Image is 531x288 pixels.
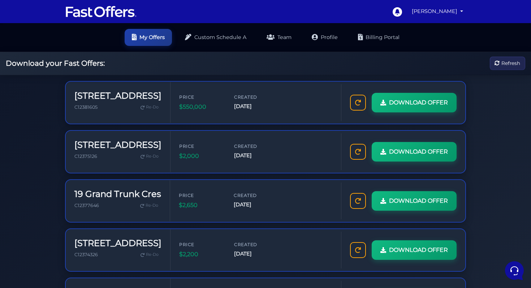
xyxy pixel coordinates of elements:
[146,252,159,258] span: Re-Do
[351,29,407,46] a: Billing Portal
[6,6,121,29] h2: Hello [PERSON_NAME] 👋
[305,29,345,46] a: Profile
[30,80,111,87] span: Aura
[115,80,133,86] p: 2mo ago
[6,59,105,68] h2: Download your Fast Offers:
[12,40,59,46] span: Your Conversations
[74,104,98,110] span: C12381605
[234,102,277,111] span: [DATE]
[12,130,49,136] span: Find an Answer
[74,203,99,208] span: C12377646
[9,49,136,71] a: AuraGood day! You can use the email [EMAIL_ADDRESS][DOMAIN_NAME] for help. If you need assistance...
[259,29,299,46] a: Team
[115,52,133,59] p: 2mo ago
[179,102,223,112] span: $550,000
[179,201,222,210] span: $2,650
[234,201,277,209] span: [DATE]
[389,245,448,255] span: DOWNLOAD OFFER
[372,240,457,260] a: DOWNLOAD OFFER
[146,104,159,111] span: Re-Do
[137,201,161,210] a: Re-Do
[74,189,161,199] h3: 19 Grand Trunk Cres
[138,250,161,259] a: Re-Do
[389,98,448,107] span: DOWNLOAD OFFER
[179,192,222,199] span: Price
[146,202,158,209] span: Re-Do
[372,142,457,162] a: DOWNLOAD OFFER
[389,147,448,156] span: DOWNLOAD OFFER
[178,29,254,46] a: Custom Schedule A
[234,250,277,258] span: [DATE]
[62,232,83,238] p: Messages
[94,222,139,238] button: Help
[112,232,121,238] p: Help
[74,154,97,159] span: C12375126
[234,151,277,160] span: [DATE]
[389,196,448,206] span: DOWNLOAD OFFER
[372,191,457,211] a: DOWNLOAD OFFER
[138,103,161,112] a: Re-Do
[30,52,111,59] span: Aura
[234,192,277,199] span: Created
[52,106,101,112] span: Start a Conversation
[146,153,159,160] span: Re-Do
[234,143,277,150] span: Created
[9,77,136,99] a: AuraYou:Thank you so much2mo ago
[138,152,161,161] a: Re-Do
[179,250,223,259] span: $2,200
[409,4,466,18] a: [PERSON_NAME]
[234,241,277,248] span: Created
[125,29,172,46] a: My Offers
[74,238,161,249] h3: [STREET_ADDRESS]
[12,102,133,116] button: Start a Conversation
[490,57,525,70] button: Refresh
[6,222,50,238] button: Home
[12,81,26,95] img: dark
[179,241,223,248] span: Price
[74,252,98,257] span: C12374326
[90,130,133,136] a: Open Help Center
[179,94,223,100] span: Price
[74,140,161,150] h3: [STREET_ADDRESS]
[117,40,133,46] a: See all
[74,91,161,101] h3: [STREET_ADDRESS]
[50,222,95,238] button: Messages
[16,146,118,153] input: Search for an Article...
[179,151,223,161] span: $2,000
[30,61,111,68] p: Good day! You can use the email [EMAIL_ADDRESS][DOMAIN_NAME] for help. If you need assistance wit...
[179,143,223,150] span: Price
[372,93,457,112] a: DOWNLOAD OFFER
[22,232,34,238] p: Home
[12,53,26,67] img: dark
[501,59,520,67] span: Refresh
[234,94,277,100] span: Created
[504,260,525,281] iframe: Customerly Messenger Launcher
[30,89,111,96] p: You: Thank you so much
